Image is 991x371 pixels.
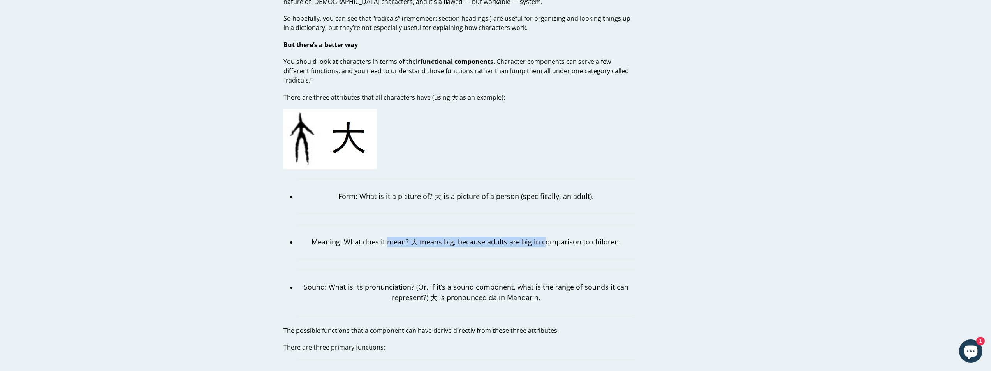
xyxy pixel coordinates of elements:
[297,282,635,303] p: Sound: What is its pronunciation? (Or, if it’s a sound component, what is the range of sounds it ...
[283,93,635,102] p: There are three attributes that all characters have (using 大 as an example):
[283,326,635,335] p: The possible functions that a component can have derive directly from these three attributes.
[283,343,635,352] p: There are three primary functions:
[283,40,358,49] strong: But there’s a better way
[283,57,635,85] p: You should look at characters in terms of their . Character components can serve a few different ...
[297,237,635,247] p: Meaning: What does it mean? 大 means big, because adults are big in comparison to children.
[297,191,635,202] p: Form: What is it a picture of? 大 is a picture of a person (specifically, an adult).
[283,14,635,32] p: So hopefully, you can see that “radicals” (remember: section headings!) are useful for organizing...
[420,57,493,66] strong: functional components
[957,339,985,365] inbox-online-store-chat: Shopify online store chat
